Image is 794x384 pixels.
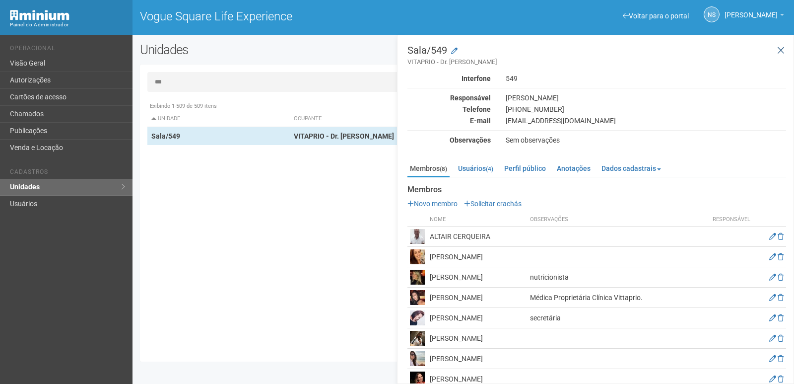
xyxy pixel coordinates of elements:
[147,102,779,111] div: Exibindo 1-509 de 509 itens
[778,253,784,261] a: Excluir membro
[10,10,69,20] img: Minium
[528,213,707,227] th: Observações
[400,93,498,102] div: Responsável
[427,288,528,308] td: [PERSON_NAME]
[400,136,498,145] div: Observações
[427,247,528,267] td: [PERSON_NAME]
[451,46,458,56] a: Modificar a unidade
[410,270,425,285] img: user.png
[769,232,776,240] a: Editar membro
[486,165,493,172] small: (4)
[528,288,707,308] td: Médica Proprietária Clínica Vittaprio.
[725,1,778,19] span: Nicolle Silva
[400,116,498,125] div: E-mail
[778,294,784,302] a: Excluir membro
[528,267,707,288] td: nutricionista
[778,375,784,383] a: Excluir membro
[623,12,689,20] a: Voltar para o portal
[554,161,593,176] a: Anotações
[407,185,786,194] strong: Membros
[140,42,401,57] h2: Unidades
[498,105,794,114] div: [PHONE_NUMBER]
[440,165,447,172] small: (8)
[769,334,776,342] a: Editar membro
[427,308,528,328] td: [PERSON_NAME]
[725,12,784,20] a: [PERSON_NAME]
[599,161,663,176] a: Dados cadastrais
[410,351,425,366] img: user.png
[407,200,458,208] a: Novo membro
[769,375,776,383] a: Editar membro
[427,227,528,247] td: ALTAIR CERQUEIRA
[427,328,528,349] td: [PERSON_NAME]
[498,93,794,102] div: [PERSON_NAME]
[407,58,786,67] small: VITAPRIO - Dr. [PERSON_NAME]
[427,349,528,369] td: [PERSON_NAME]
[410,310,425,325] img: user.png
[778,232,784,240] a: Excluir membro
[10,168,125,179] li: Cadastros
[410,249,425,264] img: user.png
[400,105,498,114] div: Telefone
[427,213,528,227] th: Nome
[294,132,394,140] strong: VITAPRIO - Dr. [PERSON_NAME]
[10,45,125,55] li: Operacional
[410,331,425,346] img: user.png
[502,161,548,176] a: Perfil público
[456,161,496,176] a: Usuários(4)
[778,314,784,322] a: Excluir membro
[778,273,784,281] a: Excluir membro
[410,290,425,305] img: user.png
[778,355,784,363] a: Excluir membro
[407,45,786,67] h3: Sala/549
[400,74,498,83] div: Interfone
[769,253,776,261] a: Editar membro
[140,10,456,23] h1: Vogue Square Life Experience
[528,308,707,328] td: secretária
[407,161,450,177] a: Membros(8)
[290,111,550,127] th: Ocupante: activate to sort column ascending
[778,334,784,342] a: Excluir membro
[498,116,794,125] div: [EMAIL_ADDRESS][DOMAIN_NAME]
[464,200,522,208] a: Solicitar crachás
[769,273,776,281] a: Editar membro
[769,314,776,322] a: Editar membro
[769,355,776,363] a: Editar membro
[151,132,180,140] strong: Sala/549
[147,111,290,127] th: Unidade: activate to sort column descending
[427,267,528,288] td: [PERSON_NAME]
[498,74,794,83] div: 549
[498,136,794,145] div: Sem observações
[707,213,756,227] th: Responsável
[10,20,125,29] div: Painel do Administrador
[410,229,425,244] img: user.png
[769,294,776,302] a: Editar membro
[704,6,720,22] a: NS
